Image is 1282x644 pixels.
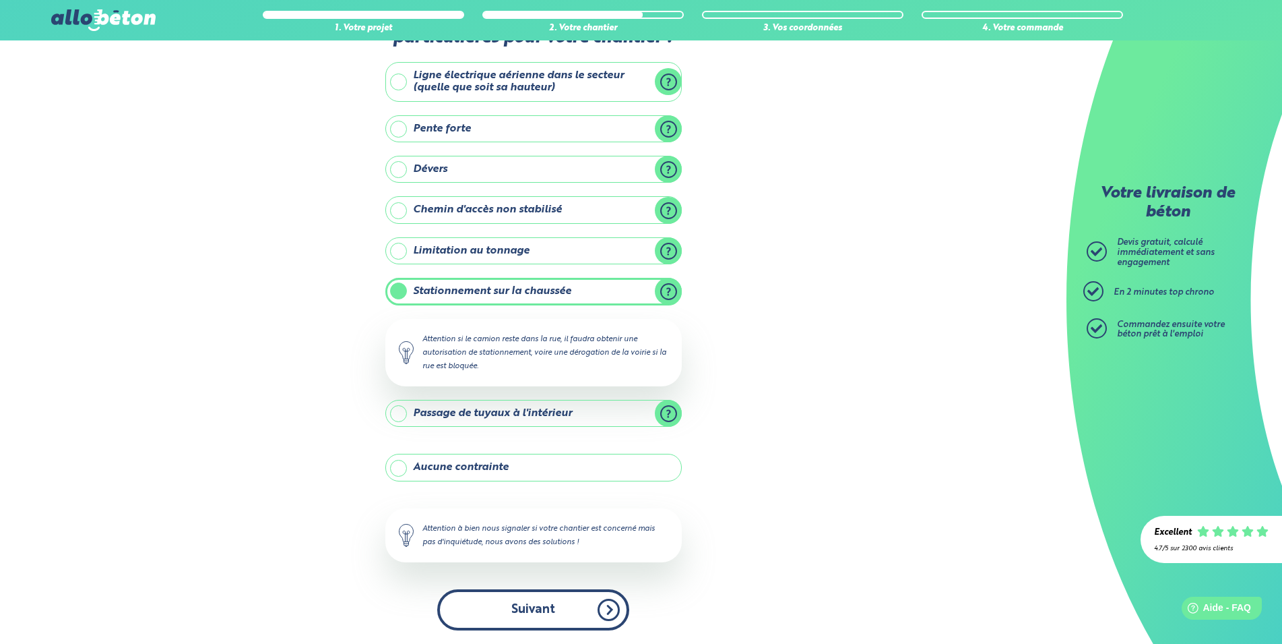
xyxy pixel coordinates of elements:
div: Attention à bien nous signaler si votre chantier est concerné mais pas d'inquiétude, nous avons d... [385,508,682,562]
label: Stationnement sur la chaussée [385,278,682,305]
label: Pente forte [385,115,682,142]
div: 4.7/5 sur 2300 avis clients [1154,545,1269,552]
div: 3. Vos coordonnées [702,24,903,34]
label: Chemin d'accès non stabilisé [385,196,682,223]
div: Excellent [1154,528,1192,538]
button: Suivant [437,589,629,631]
img: allobéton [51,9,155,31]
p: Votre livraison de béton [1090,185,1245,222]
label: Aucune contrainte [385,454,682,481]
div: 1. Votre projet [263,24,464,34]
label: Ligne électrique aérienne dans le secteur (quelle que soit sa hauteur) [385,62,682,102]
label: Limitation au tonnage [385,237,682,264]
label: Dévers [385,156,682,183]
label: Passage de tuyaux à l'intérieur [385,400,682,427]
span: Devis gratuit, calculé immédiatement et sans engagement [1117,238,1215,266]
div: Attention si le camion reste dans la rue, il faudra obtenir une autorisation de stationnement, vo... [385,319,682,386]
div: 2. Votre chantier [482,24,684,34]
span: Commandez ensuite votre béton prêt à l'emploi [1117,320,1225,339]
span: En 2 minutes top chrono [1114,288,1214,297]
iframe: Help widget launcher [1162,591,1267,629]
div: 4. Votre commande [922,24,1123,34]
